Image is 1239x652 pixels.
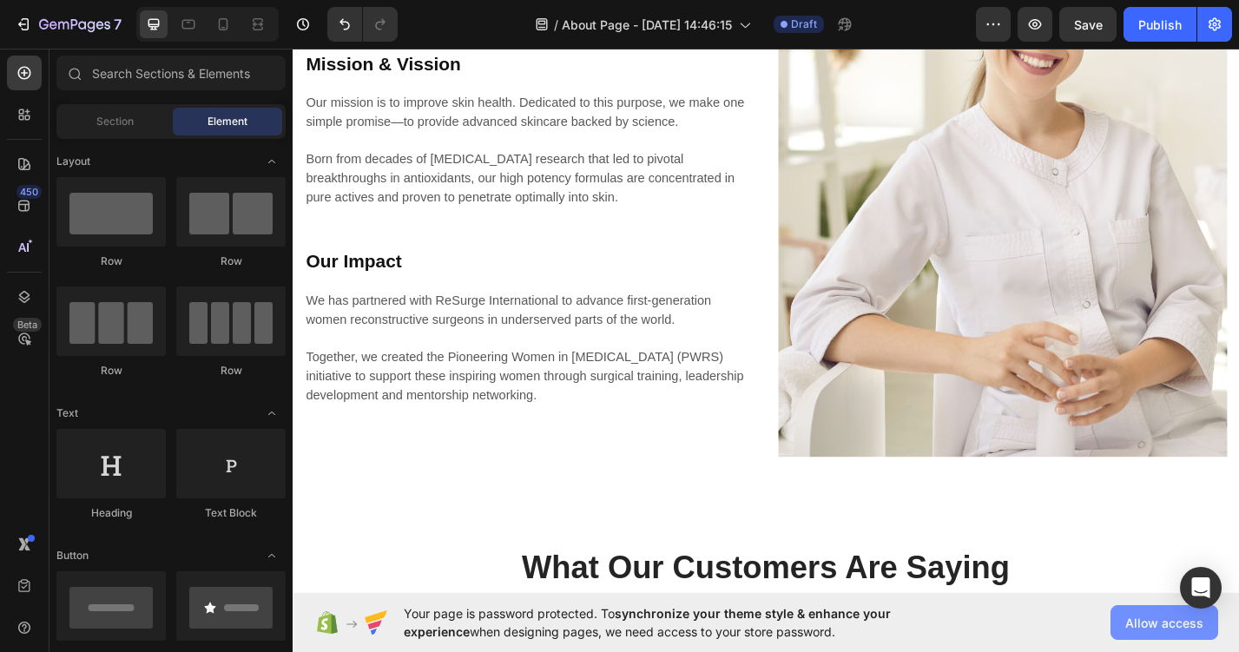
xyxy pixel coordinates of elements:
[208,114,247,129] span: Element
[404,604,959,641] span: Your page is password protected. To when designing pages, we need access to your store password.
[56,254,166,269] div: Row
[56,405,78,421] span: Text
[1059,7,1117,42] button: Save
[562,16,732,34] span: About Page - [DATE] 14:46:15
[293,46,1239,596] iframe: Design area
[327,7,398,42] div: Undo/Redo
[1180,567,1222,609] div: Open Intercom Messenger
[1138,16,1182,34] div: Publish
[56,505,166,521] div: Heading
[258,148,286,175] span: Toggle open
[258,399,286,427] span: Toggle open
[56,548,89,563] span: Button
[258,542,286,570] span: Toggle open
[404,606,891,639] span: synchronize your theme style & enhance your experience
[791,16,817,32] span: Draft
[554,16,558,34] span: /
[56,363,166,379] div: Row
[1074,17,1103,32] span: Save
[13,318,42,332] div: Beta
[176,254,286,269] div: Row
[1125,614,1203,632] span: Allow access
[56,154,90,169] span: Layout
[1124,7,1196,42] button: Publish
[56,56,286,90] input: Search Sections & Elements
[176,363,286,379] div: Row
[1110,605,1218,640] button: Allow access
[15,551,1027,596] p: What Our Customers Are Saying
[7,7,129,42] button: 7
[96,114,134,129] span: Section
[176,505,286,521] div: Text Block
[16,185,42,199] div: 450
[114,14,122,35] p: 7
